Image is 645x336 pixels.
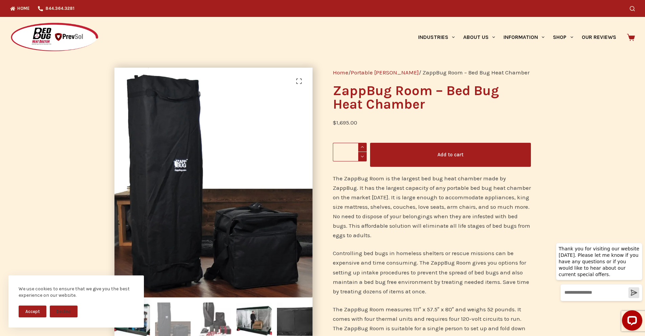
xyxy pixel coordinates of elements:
a: Industries [414,17,459,58]
nav: Breadcrumb [333,68,531,77]
a: Portable [PERSON_NAME] [351,69,419,76]
h1: ZappBug Room – Bed Bug Heat Chamber [333,84,531,111]
button: Add to cart [370,143,531,167]
a: Information [499,17,549,58]
bdi: 1,695.00 [333,119,357,126]
a: Shop [549,17,577,58]
a: Home [333,69,348,76]
button: Decline [50,306,78,317]
nav: Primary [414,17,620,58]
button: Accept [19,306,46,317]
iframe: LiveChat chat widget [551,237,645,336]
p: The ZappBug Room is the largest bed bug heat chamber made by ZappBug. It has the largest capacity... [333,174,531,240]
a: View full-screen image gallery [292,74,306,88]
a: About Us [459,17,499,58]
button: Search [630,6,635,11]
div: We use cookies to ensure that we give you the best experience on our website. [19,286,134,299]
img: Prevsol/Bed Bug Heat Doctor [10,22,99,52]
a: Our Reviews [577,17,620,58]
p: Controlling bed bugs in homeless shelters or rescue missions can be expensive and time consuming.... [333,248,531,296]
span: $ [333,119,336,126]
input: Product quantity [333,143,367,161]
